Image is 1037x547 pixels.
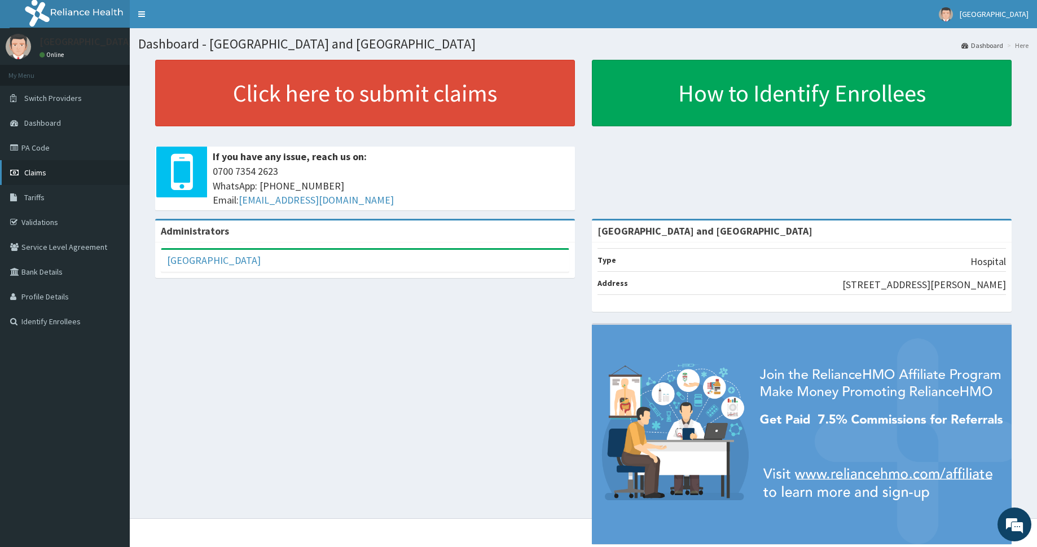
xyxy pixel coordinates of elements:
b: If you have any issue, reach us on: [213,150,367,163]
a: How to Identify Enrollees [592,60,1012,126]
b: Type [597,255,616,265]
strong: [GEOGRAPHIC_DATA] and [GEOGRAPHIC_DATA] [597,224,812,237]
span: Claims [24,167,46,178]
span: 0700 7354 2623 WhatsApp: [PHONE_NUMBER] Email: [213,164,569,208]
img: User Image [939,7,953,21]
a: [EMAIL_ADDRESS][DOMAIN_NAME] [239,193,394,206]
a: [GEOGRAPHIC_DATA] [167,254,261,267]
p: Hospital [970,254,1006,269]
span: Switch Providers [24,93,82,103]
a: Dashboard [961,41,1003,50]
a: Online [39,51,67,59]
img: provider-team-banner.png [592,325,1012,544]
span: Dashboard [24,118,61,128]
span: [GEOGRAPHIC_DATA] [960,9,1029,19]
h1: Dashboard - [GEOGRAPHIC_DATA] and [GEOGRAPHIC_DATA] [138,37,1029,51]
a: Click here to submit claims [155,60,575,126]
b: Address [597,278,628,288]
b: Administrators [161,224,229,237]
img: User Image [6,34,31,59]
p: [GEOGRAPHIC_DATA] [39,37,133,47]
li: Here [1004,41,1029,50]
span: Tariffs [24,192,45,202]
p: [STREET_ADDRESS][PERSON_NAME] [842,277,1006,292]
